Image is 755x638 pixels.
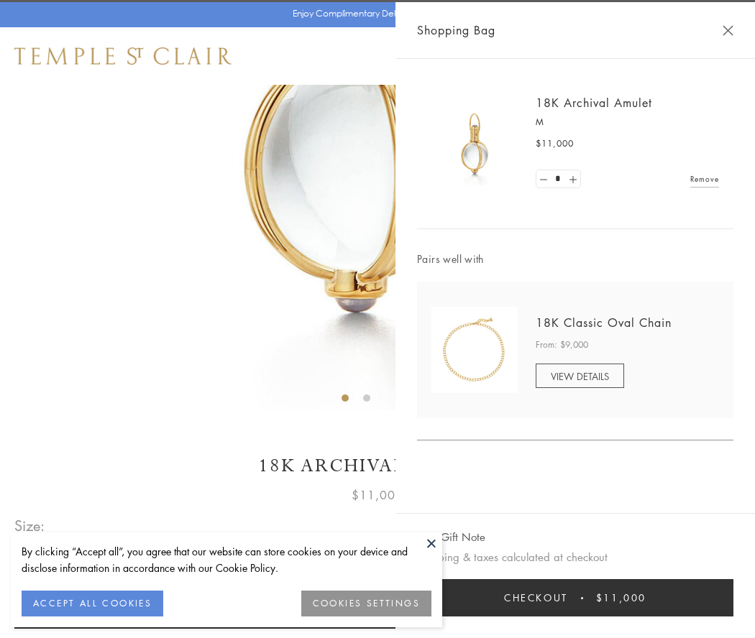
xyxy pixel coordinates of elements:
[536,115,719,129] p: M
[417,579,733,616] button: Checkout $11,000
[22,543,431,576] div: By clicking “Accept all”, you agree that our website can store cookies on your device and disclos...
[14,47,232,65] img: Temple St. Clair
[536,315,672,330] a: 18K Classic Oval Chain
[551,369,609,383] span: VIEW DETAILS
[536,95,652,111] a: 18K Archival Amulet
[504,590,568,606] span: Checkout
[417,528,485,546] button: Add Gift Note
[301,591,431,616] button: COOKIES SETTINGS
[596,590,646,606] span: $11,000
[417,251,733,267] span: Pairs well with
[417,548,733,566] p: Shipping & taxes calculated at checkout
[22,591,163,616] button: ACCEPT ALL COOKIES
[723,25,733,36] button: Close Shopping Bag
[536,338,588,352] span: From: $9,000
[14,453,741,478] h1: 18K Archival Amulet
[293,6,456,21] p: Enjoy Complimentary Delivery & Returns
[536,364,624,388] a: VIEW DETAILS
[431,101,518,187] img: 18K Archival Amulet
[690,171,719,187] a: Remove
[536,170,551,188] a: Set quantity to 0
[431,307,518,393] img: N88865-OV18
[417,21,495,40] span: Shopping Bag
[536,137,574,151] span: $11,000
[352,486,403,504] span: $11,000
[14,514,46,537] span: Size:
[565,170,580,188] a: Set quantity to 2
